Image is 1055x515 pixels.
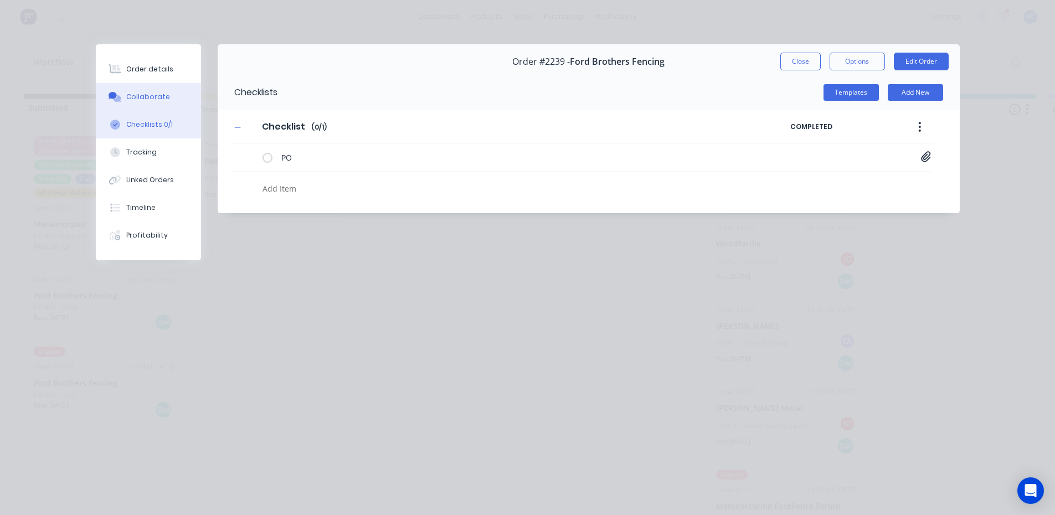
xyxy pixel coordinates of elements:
[96,138,201,166] button: Tracking
[126,147,157,157] div: Tracking
[277,150,761,166] textarea: PO
[830,53,885,70] button: Options
[790,122,884,132] span: COMPLETED
[1017,477,1044,504] div: Open Intercom Messenger
[824,84,879,101] button: Templates
[570,56,665,67] span: Ford Brothers Fencing
[126,120,173,130] div: Checklists 0/1
[96,83,201,111] button: Collaborate
[96,194,201,222] button: Timeline
[126,230,168,240] div: Profitability
[512,56,570,67] span: Order #2239 -
[218,75,277,110] div: Checklists
[126,203,156,213] div: Timeline
[126,64,173,74] div: Order details
[96,55,201,83] button: Order details
[126,92,170,102] div: Collaborate
[96,111,201,138] button: Checklists 0/1
[780,53,821,70] button: Close
[126,175,174,185] div: Linked Orders
[96,222,201,249] button: Profitability
[894,53,949,70] button: Edit Order
[255,119,311,135] input: Enter Checklist name
[96,166,201,194] button: Linked Orders
[311,122,327,132] span: ( 0 / 1 )
[888,84,943,101] button: Add New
